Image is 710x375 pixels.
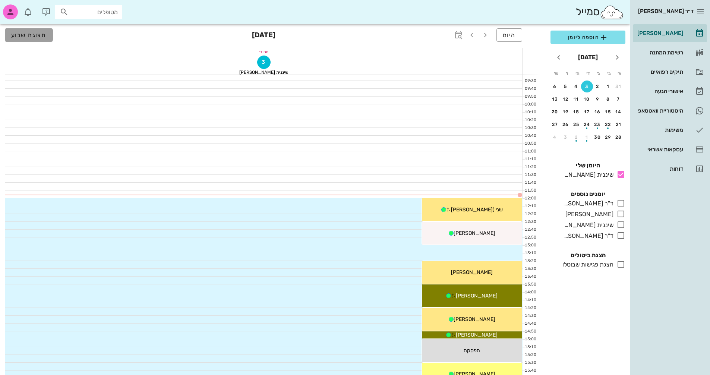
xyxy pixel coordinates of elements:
[570,106,582,118] button: 18
[561,170,613,179] div: שיננית [PERSON_NAME]
[552,51,565,64] button: חודש הבא
[561,199,613,208] div: ד"ר [PERSON_NAME]
[549,81,561,92] button: 6
[523,336,538,343] div: 15:00
[633,44,707,62] a: רשימת המתנה
[591,84,603,89] div: 2
[549,119,561,130] button: 27
[602,109,614,114] div: 15
[549,106,561,118] button: 20
[561,221,613,230] div: שיננית [PERSON_NAME]
[550,161,625,170] h4: היומן שלי
[560,81,572,92] button: 5
[523,344,538,350] div: 15:10
[523,368,538,374] div: 15:40
[600,5,624,20] img: SmileCloud logo
[581,109,593,114] div: 17
[633,24,707,42] a: [PERSON_NAME]
[581,81,593,92] button: 3
[5,70,522,75] div: שיננית [PERSON_NAME]
[591,97,603,102] div: 9
[560,109,572,114] div: 19
[523,266,538,272] div: 13:30
[615,67,625,80] th: א׳
[523,289,538,296] div: 14:00
[523,148,538,155] div: 11:00
[591,131,603,143] button: 30
[636,30,683,36] div: [PERSON_NAME]
[576,4,624,20] div: סמייל
[258,59,270,65] span: 3
[549,84,561,89] div: 6
[591,119,603,130] button: 23
[456,332,498,338] span: [PERSON_NAME]
[523,187,538,194] div: 11:50
[602,84,614,89] div: 1
[560,97,572,102] div: 12
[551,67,561,80] th: ש׳
[602,122,614,127] div: 22
[602,119,614,130] button: 22
[613,122,625,127] div: 21
[549,122,561,127] div: 27
[591,106,603,118] button: 16
[636,69,683,75] div: תיקים רפואיים
[559,260,613,269] div: הצגת פגישות שבוטלו
[523,258,538,264] div: 13:20
[602,81,614,92] button: 1
[636,127,683,133] div: משימות
[581,131,593,143] button: 1
[602,97,614,102] div: 8
[613,93,625,105] button: 7
[633,141,707,158] a: עסקאות אשראי
[464,347,480,354] span: הפסקה
[570,97,582,102] div: 11
[633,63,707,81] a: תיקים רפואיים
[523,164,538,170] div: 11:20
[633,82,707,100] a: אישורי הגעה
[570,122,582,127] div: 25
[560,106,572,118] button: 19
[581,93,593,105] button: 10
[22,6,26,10] span: תג
[560,84,572,89] div: 5
[523,78,538,84] div: 09:30
[591,135,603,140] div: 30
[456,293,498,299] span: [PERSON_NAME]
[523,274,538,280] div: 13:40
[570,131,582,143] button: 2
[591,93,603,105] button: 9
[581,119,593,130] button: 24
[613,119,625,130] button: 21
[581,84,593,89] div: 3
[613,109,625,114] div: 14
[451,269,493,275] span: [PERSON_NAME]
[560,131,572,143] button: 3
[613,84,625,89] div: 31
[5,48,522,56] div: יום ד׳
[591,109,603,114] div: 16
[570,93,582,105] button: 11
[523,250,538,256] div: 13:10
[523,227,538,233] div: 12:40
[581,135,593,140] div: 1
[570,84,582,89] div: 4
[570,81,582,92] button: 4
[583,67,593,80] th: ד׳
[560,119,572,130] button: 26
[561,231,613,240] div: ד"ר [PERSON_NAME]
[550,251,625,260] h4: הצגת ביטולים
[523,117,538,123] div: 10:20
[523,352,538,358] div: 15:20
[523,195,538,202] div: 12:00
[252,28,275,43] h3: [DATE]
[454,316,495,322] span: [PERSON_NAME]
[560,135,572,140] div: 3
[11,32,47,39] span: תצוגת שבוע
[523,125,538,131] div: 10:30
[613,81,625,92] button: 31
[613,97,625,102] div: 7
[523,94,538,100] div: 09:50
[5,28,53,42] button: תצוגת שבוע
[636,108,683,114] div: היסטוריית וואטסאפ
